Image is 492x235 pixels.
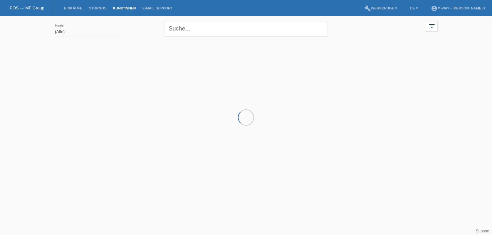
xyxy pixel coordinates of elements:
[428,6,489,10] a: account_circlem-way - [PERSON_NAME] ▾
[85,6,110,10] a: Stornos
[10,6,44,10] a: POS — MF Group
[61,6,85,10] a: Einkäufe
[165,21,327,36] input: Suche...
[364,5,371,12] i: build
[361,6,400,10] a: buildWerkzeuge ▾
[407,6,421,10] a: DE ▾
[476,229,489,233] a: Support
[110,6,139,10] a: Kund*innen
[428,22,435,30] i: filter_list
[139,6,176,10] a: E-Mail Support
[431,5,437,12] i: account_circle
